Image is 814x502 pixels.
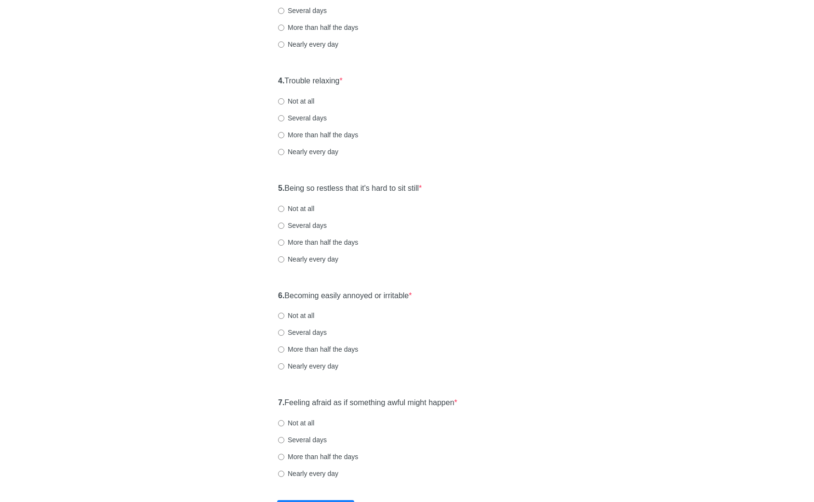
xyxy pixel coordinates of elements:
input: More than half the days [278,239,284,246]
input: Not at all [278,313,284,319]
input: Several days [278,223,284,229]
label: Nearly every day [278,147,338,157]
strong: 6. [278,291,284,300]
label: Several days [278,221,327,230]
input: Nearly every day [278,149,284,155]
label: Nearly every day [278,254,338,264]
input: Not at all [278,420,284,426]
input: Not at all [278,206,284,212]
input: Several days [278,115,284,121]
label: Several days [278,113,327,123]
label: Several days [278,328,327,337]
strong: 4. [278,77,284,85]
strong: 5. [278,184,284,192]
label: More than half the days [278,452,358,462]
label: Nearly every day [278,469,338,478]
input: More than half the days [278,25,284,31]
input: Nearly every day [278,471,284,477]
label: Becoming easily annoyed or irritable [278,291,412,302]
input: Several days [278,8,284,14]
input: Nearly every day [278,363,284,370]
label: More than half the days [278,130,358,140]
label: Not at all [278,96,314,106]
input: Not at all [278,98,284,105]
strong: 7. [278,398,284,407]
input: More than half the days [278,454,284,460]
label: More than half the days [278,23,358,32]
input: Several days [278,330,284,336]
label: Being so restless that it's hard to sit still [278,183,422,194]
input: Nearly every day [278,41,284,48]
input: Nearly every day [278,256,284,263]
label: Feeling afraid as if something awful might happen [278,397,457,409]
label: Not at all [278,418,314,428]
label: Several days [278,435,327,445]
input: Several days [278,437,284,443]
label: Nearly every day [278,361,338,371]
label: Nearly every day [278,40,338,49]
label: More than half the days [278,238,358,247]
label: Not at all [278,311,314,320]
input: More than half the days [278,346,284,353]
label: Trouble relaxing [278,76,343,87]
label: Not at all [278,204,314,213]
label: Several days [278,6,327,15]
label: More than half the days [278,344,358,354]
input: More than half the days [278,132,284,138]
